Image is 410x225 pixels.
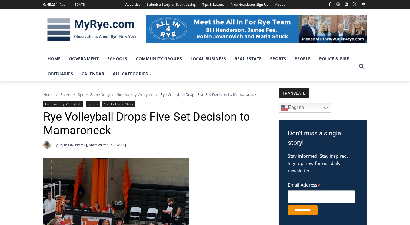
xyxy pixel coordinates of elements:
a: Facebook [326,1,333,8]
span: 65.26 [47,2,55,7]
nav: Primary Navigation [43,51,356,82]
span: > [156,93,158,97]
a: X [351,1,358,8]
a: People [290,51,315,66]
a: Obituaries [43,66,77,81]
a: Government [65,51,103,66]
a: Sports Game Story [78,92,110,97]
div: Rye [59,2,65,7]
img: MyRye.com [43,14,140,46]
time: [DATE] [114,142,126,148]
span: > [74,93,75,97]
a: Girls Varsity Volleyball [116,92,154,97]
div: [DATE] [75,2,86,7]
a: [PERSON_NAME], Staff Writer [58,142,108,147]
img: (PHOTO: MyRye.com 2024 Head Intern, Editor and now Staff Writer Charlie Morris. Contributed.)Char... [43,141,51,149]
a: Sports Game Story [102,101,135,107]
a: Police & Fire [315,51,353,66]
a: YouTube [360,1,367,8]
a: All Categories [108,66,156,81]
span: F [56,1,58,5]
a: English [279,103,331,113]
nav: Breadcrumbs [43,91,263,98]
a: Sports [60,92,71,97]
a: Community Groups [132,51,186,66]
img: en [281,104,288,111]
a: Author image [43,141,51,149]
a: Local Business [186,51,230,66]
span: All Categories [113,71,152,77]
label: Email Address [288,179,355,190]
img: All in for Rye [146,15,367,42]
span: > [56,93,58,97]
a: Real Estate [230,51,266,66]
a: Schools [103,51,132,66]
button: View Search Form [356,61,367,72]
span: Rye Volleyball Drops Five-Set Decision to Mamaroneck [160,92,257,97]
h3: Don't miss a single story! [288,129,358,148]
a: Girls Varsity Volleyball [43,101,84,107]
strong: TRANSLATE [279,88,309,98]
a: Calendar [77,66,108,81]
a: Home [43,51,65,66]
span: By [53,142,58,148]
a: Sports [86,101,100,107]
h1: Rye Volleyball Drops Five-Set Decision to Mamaroneck [43,110,263,137]
a: Linkedin [343,1,350,8]
p: Stay informed. Stay inspired. Sign up now for our daily newsletter. [288,152,358,174]
a: Instagram [335,1,342,8]
a: Sports [266,51,290,66]
a: Home [43,92,54,97]
span: > [112,93,114,97]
